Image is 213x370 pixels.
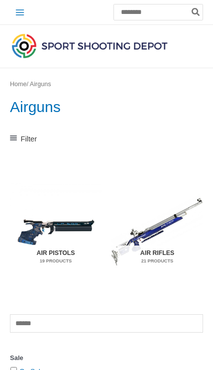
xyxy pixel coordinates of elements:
[21,132,37,146] span: Filter
[117,258,197,265] mark: 21 Products
[10,79,203,90] nav: Breadcrumb
[10,352,203,365] div: Sale
[10,183,102,280] img: Air Pistols
[111,183,203,280] img: Air Rifles
[10,132,203,146] a: Filter
[10,81,27,88] a: Home
[16,246,95,269] h2: Air Pistols
[10,32,169,60] img: Sport Shooting Depot
[190,4,203,20] button: Search
[117,246,197,269] h2: Air Rifles
[10,97,203,118] h1: Airguns
[10,183,102,280] a: Visit product category Air Pistols
[111,183,203,280] a: Visit product category Air Rifles
[16,258,95,265] mark: 19 Products
[10,2,29,22] button: Main menu toggle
